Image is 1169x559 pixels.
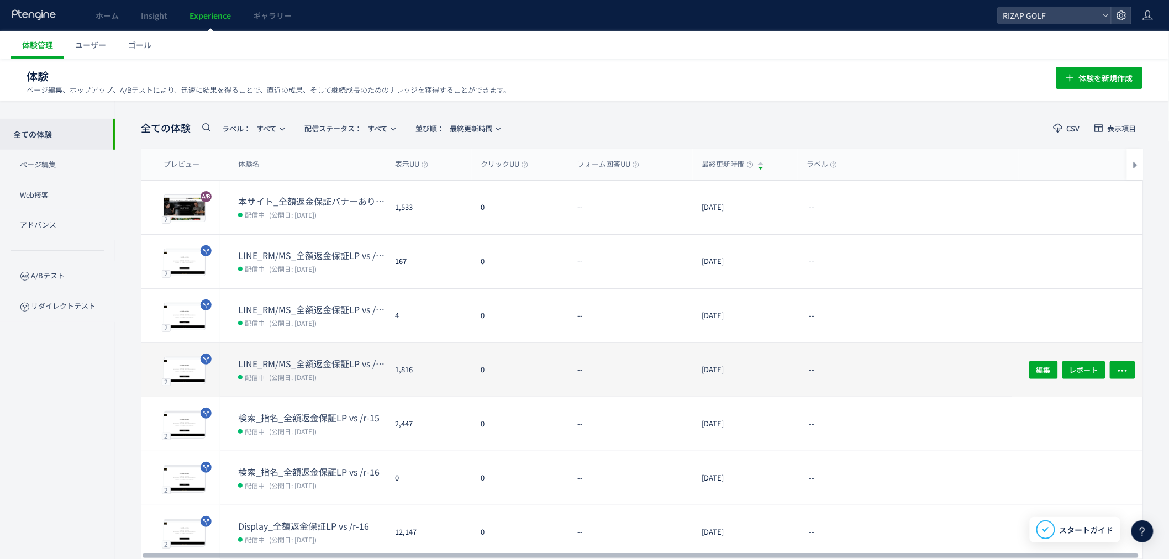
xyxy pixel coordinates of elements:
[141,121,191,135] span: 全ての体験
[245,534,265,545] span: 配信中
[1029,361,1058,378] button: 編集
[164,250,205,276] img: 5c501175d582f1d3ce9aef994d1be73e1757558943028.jpeg
[27,68,1032,85] h1: 体験
[472,235,568,288] div: 0
[304,119,388,138] span: すべて
[807,159,837,170] span: ラベル
[568,181,693,234] div: --
[162,486,171,494] div: 2
[269,264,317,273] span: (公開日: [DATE])
[245,209,265,220] span: 配信中
[162,378,171,386] div: 2
[472,343,568,397] div: 0
[1070,361,1098,378] span: レポート
[269,426,317,436] span: (公開日: [DATE])
[238,466,386,478] dt: 検索_指名_全額返金保証LP vs /r-16
[164,358,205,384] img: 5c501175d582f1d3ce9aef994d1be73e1757558911711.jpeg
[386,505,472,559] div: 12,147
[164,196,205,222] img: 56fd9cfc04370af13a50e405a2aa7a301758007366610.jpeg
[1000,7,1098,24] span: RIZAP GOLF
[245,317,265,328] span: 配信中
[568,451,693,505] div: --
[164,467,205,492] img: 5c501175d582f1d3ce9aef994d1be73e1757558665492.jpeg
[415,123,444,134] span: 並び順：
[1087,119,1144,137] button: 表示項目
[22,39,53,50] span: 体験管理
[809,473,814,483] span: --
[1056,67,1142,89] button: 体験を新規作成
[386,235,472,288] div: 167
[222,119,277,138] span: すべて
[1108,125,1136,132] span: 表示項目
[1067,125,1080,132] span: CSV
[269,481,317,490] span: (公開日: [DATE])
[27,85,510,95] p: ページ編集、ポップアップ、A/Bテストにより、迅速に結果を得ることで、直近の成果、そして継続成長のためのナレッジを獲得することができます。
[75,39,106,50] span: ユーザー
[162,540,171,548] div: 2
[577,159,639,170] span: フォーム回答UU
[395,159,428,170] span: 表示UU
[238,303,386,316] dt: LINE_RM/MS_全額返金保証LP vs /r-12
[568,397,693,451] div: --
[702,159,754,170] span: 最終更新時間
[809,365,814,375] span: --
[238,357,386,370] dt: LINE_RM/MS_全額返金保証LP vs /r-15
[164,413,205,438] img: 5c501175d582f1d3ce9aef994d1be73e1757558694549.jpeg
[238,195,386,208] dt: 本サイト_全額返金保証バナーありなし
[472,397,568,451] div: 0
[238,159,260,170] span: 体験名
[269,318,317,328] span: (公開日: [DATE])
[809,256,814,267] span: --
[693,397,798,451] div: [DATE]
[238,412,386,424] dt: 検索_指名_全額返金保証LP vs /r-15
[472,505,568,559] div: 0
[472,181,568,234] div: 0
[809,419,814,429] span: --
[408,119,507,137] button: 並び順：最終更新時間
[238,249,386,262] dt: LINE_RM/MS_全額返金保証LP vs /r-16
[472,289,568,342] div: 0
[1079,67,1133,89] span: 体験を新規作成
[128,39,151,50] span: ゴール
[1062,361,1105,378] button: レポート
[164,521,205,546] img: 5c501175d582f1d3ce9aef994d1be73e1757558603709.jpeg
[162,270,171,277] div: 2
[269,210,317,219] span: (公開日: [DATE])
[164,304,205,330] img: 5c501175d582f1d3ce9aef994d1be73e1757558964461.jpeg
[568,343,693,397] div: --
[245,263,265,274] span: 配信中
[253,10,292,21] span: ギャラリー
[269,535,317,544] span: (公開日: [DATE])
[269,372,317,382] span: (公開日: [DATE])
[386,451,472,505] div: 0
[386,181,472,234] div: 1,533
[386,289,472,342] div: 4
[162,324,171,331] div: 2
[162,215,171,223] div: 2
[164,159,199,170] span: プレビュー
[162,432,171,440] div: 2
[693,505,798,559] div: [DATE]
[568,289,693,342] div: --
[297,119,402,137] button: 配信ステータス​：すべて
[809,527,814,537] span: --
[693,289,798,342] div: [DATE]
[1060,524,1114,536] span: スタートガイド
[693,451,798,505] div: [DATE]
[809,202,814,213] span: --
[215,119,291,137] button: ラベル：すべて
[1046,119,1087,137] button: CSV
[141,10,167,21] span: Insight
[304,123,362,134] span: 配信ステータス​：
[568,505,693,559] div: --
[1036,361,1051,378] span: 編集
[386,397,472,451] div: 2,447
[809,310,814,321] span: --
[245,479,265,491] span: 配信中
[568,235,693,288] div: --
[96,10,119,21] span: ホーム
[693,181,798,234] div: [DATE]
[693,235,798,288] div: [DATE]
[693,343,798,397] div: [DATE]
[189,10,231,21] span: Experience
